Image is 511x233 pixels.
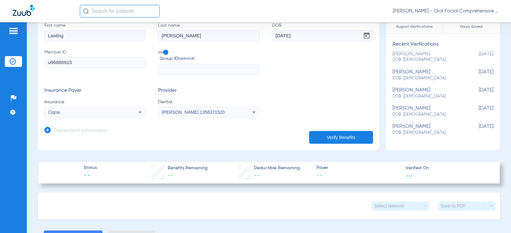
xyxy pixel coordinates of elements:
[272,22,373,41] label: DOB
[393,69,461,81] div: [PERSON_NAME]
[44,22,145,41] label: First name
[158,22,259,41] label: Last name
[393,51,461,63] div: [PERSON_NAME]
[168,165,208,171] span: Benefits Remaining
[83,8,89,14] img: Search Icon
[393,76,461,81] span: DOB: [DEMOGRAPHIC_DATA]
[254,173,260,178] span: --
[461,69,493,81] span: [DATE]
[393,124,461,135] div: [PERSON_NAME]
[48,110,60,115] span: Cigna
[160,55,259,62] span: Group ID
[54,128,108,134] h3: Dependent Information
[393,87,461,99] div: [PERSON_NAME]
[393,106,461,117] div: [PERSON_NAME]
[393,94,461,99] span: DOB: [DEMOGRAPHIC_DATA]
[393,8,498,14] span: [PERSON_NAME] - Oral Facial Comprehensive Care
[254,165,300,171] span: Deductible Remaining
[44,99,145,105] span: Insurance
[461,51,493,63] span: [DATE]
[386,24,443,30] span: August Verifications
[406,172,413,179] span: --
[360,29,373,42] button: Open calendar
[84,171,97,180] span: --
[44,30,145,41] input: First name
[178,55,194,62] small: (optional)
[317,164,400,171] span: Payer
[44,49,145,75] label: Member ID
[84,164,97,171] span: Status
[272,30,373,41] input: DOBOpen calendar
[44,57,145,68] input: Member ID
[461,124,493,135] span: [DATE]
[80,5,160,18] input: Search for patients
[44,88,145,94] h3: Insurance Payer
[443,24,500,30] span: Hours Saved
[158,99,259,105] span: Dentist
[393,57,461,63] span: DOB: [DEMOGRAPHIC_DATA]
[479,202,511,233] iframe: Chat Widget
[461,106,493,117] span: [DATE]
[158,88,259,94] h3: Provider
[461,87,493,99] span: [DATE]
[406,165,489,171] span: Verified On
[13,5,35,16] img: Zuub Logo
[158,30,259,41] input: Last name
[8,27,19,35] img: hamburger-icon
[393,130,461,136] span: DOB: [DEMOGRAPHIC_DATA]
[386,41,500,48] h3: Recent Verifications
[168,173,173,178] span: --
[393,112,461,118] span: DOB: [DEMOGRAPHIC_DATA]
[309,131,373,144] button: Verify Benefits
[162,110,225,115] span: [PERSON_NAME] 1356371520
[317,171,400,179] span: --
